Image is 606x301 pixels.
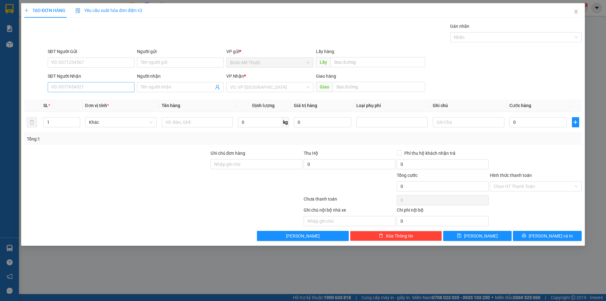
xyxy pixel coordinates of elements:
[433,117,504,127] input: Ghi Chú
[397,207,489,216] div: Chi phí nội bộ
[316,82,333,92] span: Giao
[450,24,469,29] label: Gán nhãn
[48,48,134,55] div: SĐT Người Gửi
[3,3,25,25] img: logo.jpg
[44,103,49,108] span: SL
[162,103,180,108] span: Tên hàng
[215,85,220,90] span: user-add
[27,135,234,142] div: Tổng: 1
[3,3,92,37] li: [GEOGRAPHIC_DATA]
[573,9,579,14] span: close
[350,231,442,241] button: deleteXóa Thông tin
[330,57,425,67] input: Dọc đường
[513,231,582,241] button: printer[PERSON_NAME] và In
[294,103,317,108] span: Giá trị hàng
[529,232,573,239] span: [PERSON_NAME] và In
[230,58,310,67] span: Buôn Mê Thuột
[162,117,233,127] input: VD: Bàn, Ghế
[402,150,458,157] span: Phí thu hộ khách nhận trả
[75,8,80,13] img: icon
[354,99,430,112] th: Loại phụ phí
[572,117,579,127] button: plus
[48,73,134,80] div: SĐT Người Nhận
[397,173,418,178] span: Tổng cước
[316,74,336,79] span: Giao hàng
[379,233,383,238] span: delete
[24,8,65,13] span: TẠO ĐƠN HÀNG
[316,57,330,67] span: Lấy
[252,103,275,108] span: Định lượng
[464,232,498,239] span: [PERSON_NAME]
[304,151,318,156] span: Thu Hộ
[137,73,224,80] div: Người nhận
[286,232,320,239] span: [PERSON_NAME]
[490,173,532,178] label: Hình thức thanh toán
[137,48,224,55] div: Người gửi
[227,74,244,79] span: VP Nhận
[304,207,395,216] div: Ghi chú nội bộ nhà xe
[44,45,84,65] li: VP [GEOGRAPHIC_DATA] (Hàng)
[3,45,44,51] li: VP Buôn Mê Thuột
[211,159,302,169] input: Ghi chú đơn hàng
[304,216,395,226] input: Nhập ghi chú
[24,8,29,13] span: plus
[89,117,153,127] span: Khác
[27,117,37,127] button: delete
[567,3,585,21] button: Close
[303,196,396,207] div: Chưa thanh toán
[85,103,109,108] span: Đơn vị tính
[572,120,579,125] span: plus
[457,233,462,238] span: save
[386,232,413,239] span: Xóa Thông tin
[316,49,334,54] span: Lấy hàng
[333,82,425,92] input: Dọc đường
[257,231,349,241] button: [PERSON_NAME]
[431,99,507,112] th: Ghi chú
[227,48,313,55] div: VP gửi
[509,103,531,108] span: Cước hàng
[75,8,142,13] span: Yêu cầu xuất hóa đơn điện tử
[282,117,289,127] span: kg
[294,117,351,127] input: 0
[522,233,526,238] span: printer
[211,151,245,156] label: Ghi chú đơn hàng
[443,231,512,241] button: save[PERSON_NAME]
